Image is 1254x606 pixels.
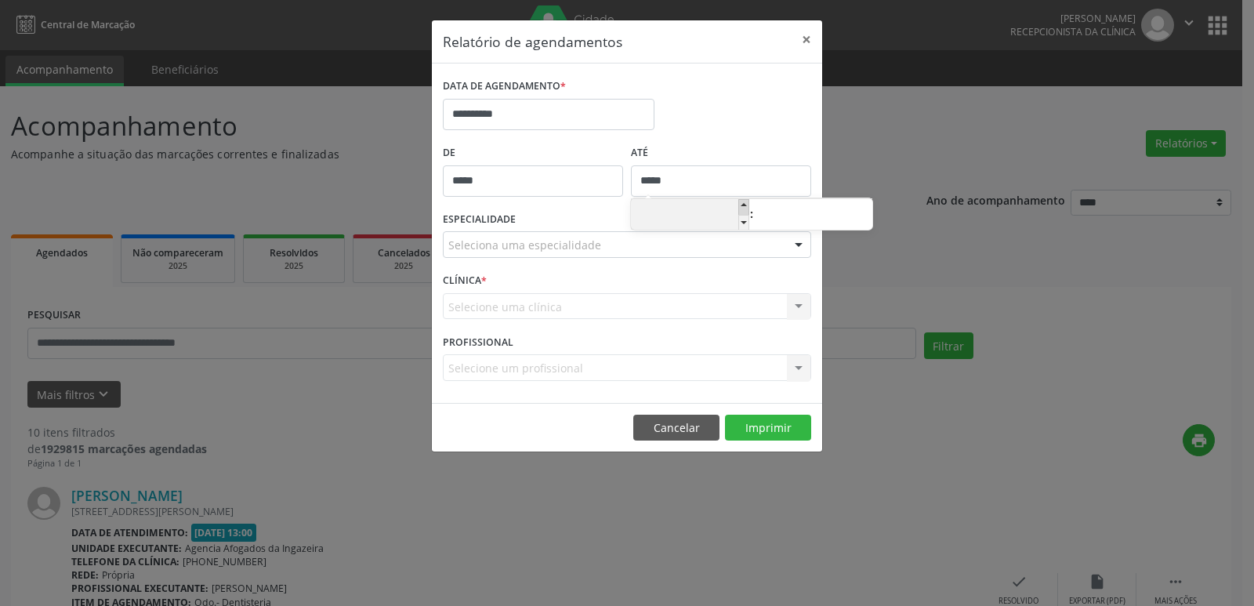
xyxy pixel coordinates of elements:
[791,20,822,59] button: Close
[631,141,811,165] label: ATÉ
[443,208,516,232] label: ESPECIALIDADE
[443,31,622,52] h5: Relatório de agendamentos
[448,237,601,253] span: Seleciona uma especialidade
[443,74,566,99] label: DATA DE AGENDAMENTO
[631,200,749,231] input: Hour
[443,330,513,354] label: PROFISSIONAL
[633,415,719,441] button: Cancelar
[725,415,811,441] button: Imprimir
[443,141,623,165] label: De
[754,200,872,231] input: Minute
[749,198,754,230] span: :
[443,269,487,293] label: CLÍNICA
